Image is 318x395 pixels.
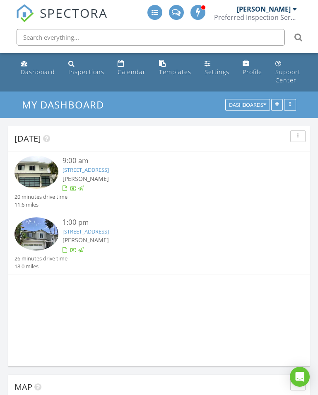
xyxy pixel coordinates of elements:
[63,175,109,183] span: [PERSON_NAME]
[68,68,104,76] div: Inspections
[14,193,67,201] div: 20 minutes drive time
[17,29,285,46] input: Search everything...
[14,381,32,393] span: Map
[290,367,310,387] div: Open Intercom Messenger
[201,56,233,80] a: Settings
[214,13,297,22] div: Preferred Inspection Services
[243,68,262,76] div: Profile
[14,156,304,209] a: 9:00 am [STREET_ADDRESS] [PERSON_NAME] 20 minutes drive time 11.6 miles
[16,4,34,22] img: The Best Home Inspection Software - Spectora
[225,99,270,111] button: Dashboards
[21,68,55,76] div: Dashboard
[237,5,291,13] div: [PERSON_NAME]
[156,56,195,80] a: Templates
[14,133,41,144] span: [DATE]
[14,255,67,263] div: 26 minutes drive time
[275,68,301,84] div: Support Center
[159,68,191,76] div: Templates
[63,156,279,166] div: 9:00 am
[40,4,108,22] span: SPECTORA
[14,217,304,270] a: 1:00 pm [STREET_ADDRESS] [PERSON_NAME] 26 minutes drive time 18.0 miles
[14,156,58,189] img: 9363800%2Fcover_photos%2FOyngGeUARECF83ZlDIwO%2Fsmall.9363800-1756224496141
[239,56,265,80] a: Profile
[14,217,58,250] img: 9363861%2Fcover_photos%2FrsTYEuRFhIpEpalqoar4%2Fsmall.9363861-1756237715368
[63,166,109,173] a: [STREET_ADDRESS]
[17,56,58,80] a: Dashboard
[65,56,108,80] a: Inspections
[205,68,229,76] div: Settings
[63,236,109,244] span: [PERSON_NAME]
[22,98,111,111] a: My Dashboard
[63,217,279,228] div: 1:00 pm
[63,228,109,235] a: [STREET_ADDRESS]
[229,102,266,108] div: Dashboards
[114,56,149,80] a: Calendar
[118,68,146,76] div: Calendar
[272,56,304,88] a: Support Center
[16,11,108,29] a: SPECTORA
[14,263,67,270] div: 18.0 miles
[14,201,67,209] div: 11.6 miles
